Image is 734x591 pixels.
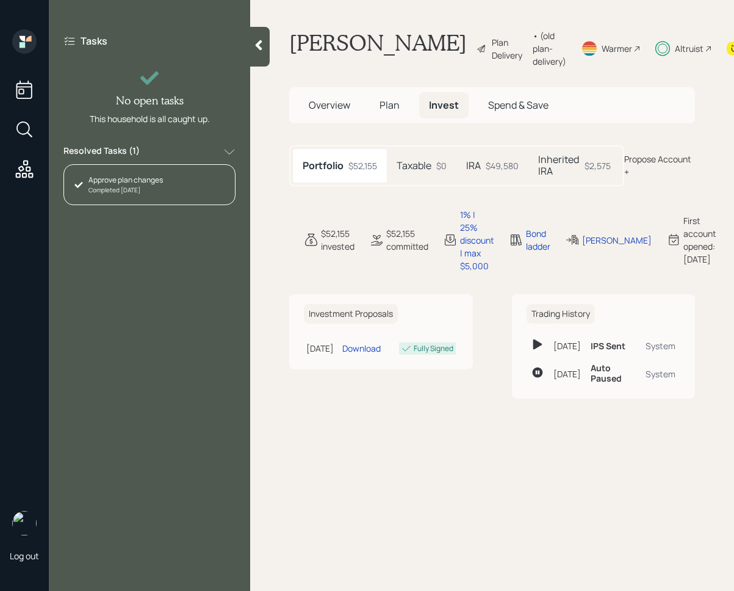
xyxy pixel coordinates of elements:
label: Tasks [81,34,107,48]
div: Bond ladder [526,227,550,253]
h6: IPS Sent [591,341,625,352]
div: Approve plan changes [88,175,163,186]
div: Propose Account + [624,153,695,178]
div: Download [342,342,381,355]
span: Overview [309,98,350,112]
span: Plan [380,98,400,112]
div: Altruist [675,42,703,55]
div: Completed [DATE] [88,186,163,195]
label: Resolved Tasks ( 1 ) [63,145,140,159]
h6: Auto Paused [591,363,636,384]
h6: Trading History [527,304,595,324]
span: Spend & Save [488,98,549,112]
div: [DATE] [553,339,581,352]
div: System [646,339,675,352]
h1: [PERSON_NAME] [289,29,467,68]
h6: Investment Proposals [304,304,398,324]
div: Plan Delivery [492,36,527,62]
h5: IRA [466,160,481,172]
div: 1% | 25% discount | max $5,000 [460,208,494,272]
h5: Taxable [397,160,431,172]
div: $2,575 [585,159,611,172]
div: $49,580 [486,159,519,172]
div: [PERSON_NAME] [582,234,652,247]
div: Fully Signed [414,343,453,354]
div: $0 [436,159,447,172]
div: First account opened: [DATE] [683,214,716,266]
div: Warmer [602,42,632,55]
div: System [646,368,675,380]
div: [DATE] [306,342,337,355]
h4: No open tasks [116,94,184,107]
div: This household is all caught up. [90,112,210,125]
div: Log out [10,550,39,562]
div: $52,155 invested [321,227,354,253]
span: Invest [429,98,459,112]
img: retirable_logo.png [12,511,37,535]
div: $52,155 committed [386,227,428,253]
div: [DATE] [553,368,581,380]
h5: Portfolio [303,160,344,172]
div: • (old plan-delivery) [533,29,566,68]
div: $52,155 [348,159,377,172]
h5: Inherited IRA [538,154,580,177]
